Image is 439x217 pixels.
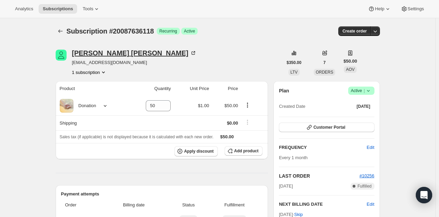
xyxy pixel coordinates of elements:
th: Product [56,81,126,96]
button: 7 [319,58,330,67]
span: [DATE] [279,183,293,190]
button: Shipping actions [242,118,253,126]
span: Edit [367,144,374,151]
button: Apply discount [174,146,218,156]
button: $350.00 [283,58,306,67]
span: Subscriptions [43,6,73,12]
span: Status [171,202,206,208]
span: | [364,88,365,93]
span: Every 1 month [279,155,308,160]
a: #10256 [359,173,374,178]
button: Help [364,4,395,14]
h2: Payment attempts [61,191,263,197]
span: $50.00 [224,103,238,108]
span: [DATE] · [279,212,303,217]
span: ORDERS [316,70,333,75]
button: Subscriptions [39,4,77,14]
span: $350.00 [287,60,301,65]
th: Order [61,197,99,213]
img: product img [60,99,73,113]
span: Fulfilled [357,183,371,189]
span: Add product [234,148,258,154]
span: Created Date [279,103,305,110]
span: Recurring [159,28,177,34]
th: Price [211,81,240,96]
button: Edit [367,201,374,208]
span: Tools [83,6,93,12]
span: Help [375,6,384,12]
button: #10256 [359,173,374,179]
span: AOV [346,67,354,72]
span: Larry Engwall [56,50,67,61]
span: Fulfillment [210,202,258,208]
span: Settings [408,6,424,12]
span: LTV [291,70,298,75]
span: Active [184,28,195,34]
h2: FREQUENCY [279,144,367,151]
span: Apply discount [184,149,214,154]
button: Edit [363,142,378,153]
span: 7 [323,60,326,65]
h2: NEXT BILLING DATE [279,201,367,208]
h2: Plan [279,87,289,94]
span: Create order [342,28,367,34]
span: [DATE] [357,104,370,109]
th: Unit Price [173,81,211,96]
button: Add product [225,146,263,156]
button: Subscriptions [56,26,65,36]
div: Open Intercom Messenger [416,187,432,203]
span: $50.00 [343,58,357,65]
button: Product actions [242,101,253,109]
div: [PERSON_NAME] [PERSON_NAME] [72,50,197,56]
button: [DATE] [353,102,374,111]
th: Quantity [125,81,173,96]
span: Analytics [15,6,33,12]
button: Settings [397,4,428,14]
span: Sales tax (if applicable) is not displayed because it is calculated with each new order. [60,135,214,139]
span: $1.00 [198,103,209,108]
span: $0.00 [227,120,238,126]
span: $50.00 [220,134,234,139]
span: Active [351,87,372,94]
button: Product actions [72,69,107,76]
th: Shipping [56,115,126,130]
button: Analytics [11,4,37,14]
span: [EMAIL_ADDRESS][DOMAIN_NAME] [72,59,197,66]
span: Subscription #20087636118 [67,27,154,35]
h2: LAST ORDER [279,173,359,179]
button: Create order [338,26,371,36]
span: Billing date [101,202,167,208]
span: Customer Portal [313,125,345,130]
button: Tools [79,4,104,14]
div: Donation [73,102,96,109]
button: Customer Portal [279,123,374,132]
